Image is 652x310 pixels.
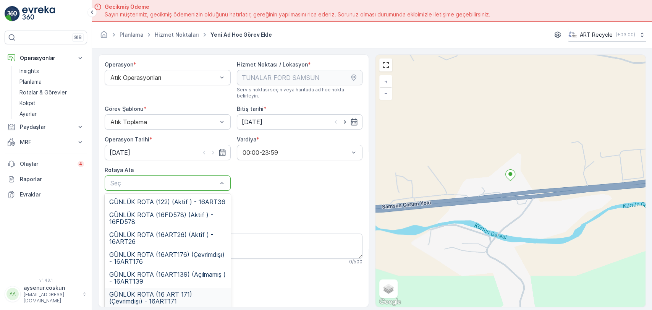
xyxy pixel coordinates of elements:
[209,31,273,39] span: Yeni Ad Hoc Görev Ekle
[105,167,134,173] label: Rotaya Ata
[20,54,72,62] p: Operasyonlar
[377,297,403,307] a: Bu bölgeyi Google Haritalar'da açın (yeni pencerede açılır)
[20,160,73,168] p: Olaylar
[105,298,362,307] h3: Adım 1: Atık Toplama
[19,99,36,107] p: Kokpit
[109,291,226,305] span: GÜNLÜK ROTA (16 ART 171) (Çevrimdışı) - 16ART171
[5,172,87,187] a: Raporlar
[568,31,577,39] img: image_23.png
[16,76,87,87] a: Planlama
[105,136,149,143] label: Operasyon Tarihi
[580,31,613,39] p: ART Recycle
[616,32,635,38] p: ( +03:00 )
[237,105,264,112] label: Bitiş tarihi
[5,119,87,135] button: Paydaşlar
[237,114,363,130] input: dd/mm/yyyy
[6,288,19,300] div: AA
[5,187,87,202] a: Evraklar
[105,145,231,160] input: dd/mm/yyyy
[20,191,84,198] p: Evraklar
[74,34,82,41] p: ⌘B
[20,138,72,146] p: MRF
[5,278,87,282] span: v 1.48.1
[5,50,87,66] button: Operasyonlar
[380,280,397,297] a: Layers
[5,135,87,150] button: MRF
[19,110,37,118] p: Ayarlar
[237,70,363,85] input: TUNALAR FORD SAMSUN
[20,175,84,183] p: Raporlar
[16,66,87,76] a: Insights
[384,78,388,85] span: +
[109,271,226,285] span: GÜNLÜK ROTA (16ART139) (Açılmamış ) - 16ART139
[24,292,79,304] p: [EMAIL_ADDRESS][DOMAIN_NAME]
[380,88,392,99] a: Uzaklaştır
[237,61,308,68] label: Hizmet Noktası / Lokasyon
[24,284,79,292] p: aysenur.coskun
[349,259,362,265] p: 0 / 500
[105,3,490,11] span: Gecikmiş Ödeme
[568,28,646,42] button: ART Recycle(+03:00)
[384,90,388,96] span: −
[109,231,226,245] span: GÜNLÜK ROTA (16ART26) (Aktif ) - 16ART26
[5,284,87,304] button: AAaysenur.coskun[EMAIL_ADDRESS][DOMAIN_NAME]
[155,31,199,38] a: Hizmet Noktaları
[19,89,67,96] p: Rotalar & Görevler
[20,123,72,131] p: Paydaşlar
[19,67,39,75] p: Insights
[380,59,392,71] a: View Fullscreen
[5,156,87,172] a: Olaylar4
[120,31,143,38] a: Planlama
[22,6,55,21] img: logo_light-DOdMpM7g.png
[109,251,226,265] span: GÜNLÜK ROTA (16ART176) (Çevrimdışı) - 16ART176
[79,161,83,167] p: 4
[100,33,108,40] a: Ana Sayfa
[16,109,87,119] a: Ayarlar
[109,198,225,205] span: GÜNLÜK ROTA (122) (Aktif ) - 16ART36
[237,136,256,143] label: Vardiya
[16,87,87,98] a: Rotalar & Görevler
[105,277,362,289] h2: Görev Şablonu Yapılandırması
[5,6,20,21] img: logo
[377,297,403,307] img: Google
[105,61,133,68] label: Operasyon
[110,179,217,188] p: Seç
[109,211,226,225] span: GÜNLÜK ROTA (16FD578) (Aktif ) - 16FD578
[105,105,144,112] label: Görev Şablonu
[237,87,363,99] span: Servis noktası seçin veya haritada ad hoc nokta belirleyin.
[380,76,392,88] a: Yakınlaştır
[105,11,490,18] span: Sayın müşterimiz, gecikmiş ödemenizin olduğunu hatırlatır, gereğinin yapılmasını rica ederiz. Sor...
[16,98,87,109] a: Kokpit
[19,78,42,86] p: Planlama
